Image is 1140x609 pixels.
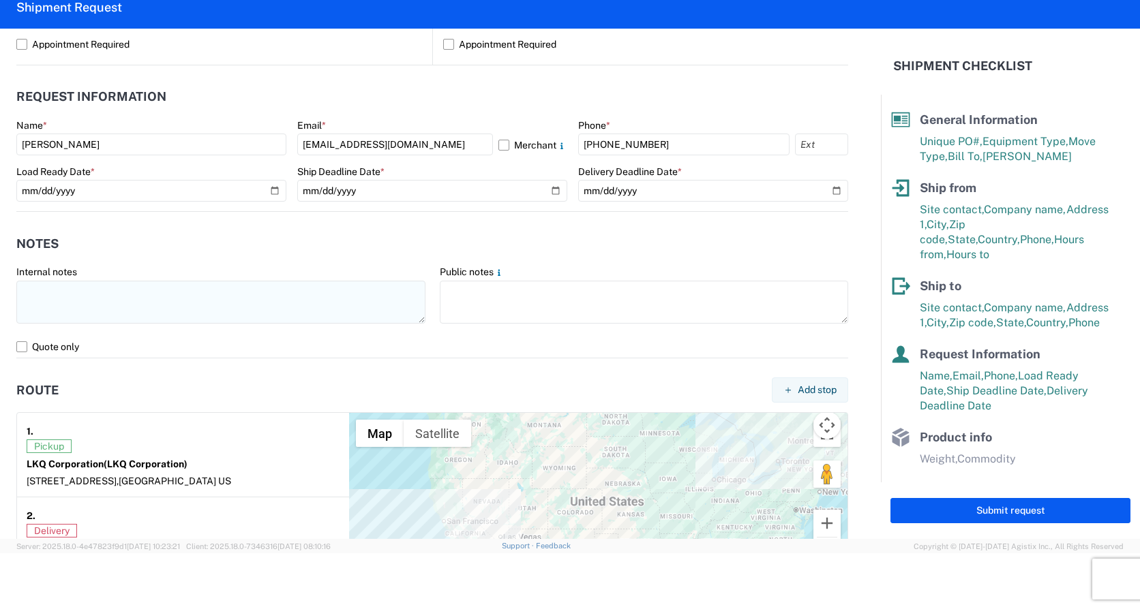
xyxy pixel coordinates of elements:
[920,301,984,314] span: Site contact,
[948,233,978,246] span: State,
[27,524,77,537] span: Delivery
[297,166,385,178] label: Ship Deadline Date
[440,266,505,278] label: Public notes
[978,233,1020,246] span: Country,
[578,166,682,178] label: Delivery Deadline Date
[119,475,231,486] span: [GEOGRAPHIC_DATA] US
[502,542,536,550] a: Support
[914,540,1124,552] span: Copyright © [DATE]-[DATE] Agistix Inc., All Rights Reserved
[920,430,992,444] span: Product info
[920,181,976,195] span: Ship from
[920,347,1040,361] span: Request Information
[16,33,422,55] label: Appointment Required
[920,452,957,465] span: Weight,
[949,316,996,329] span: Zip code,
[893,58,1032,74] h2: Shipment Checklist
[813,411,841,439] button: Map camera controls
[186,542,331,550] span: Client: 2025.18.0-7346316
[443,33,848,55] label: Appointment Required
[16,542,180,550] span: Server: 2025.18.0-4e47823f9d1
[127,542,180,550] span: [DATE] 10:23:21
[948,150,982,163] span: Bill To,
[798,384,837,396] span: Add stop
[1068,316,1100,329] span: Phone
[920,279,961,293] span: Ship to
[982,150,1072,163] span: [PERSON_NAME]
[16,237,59,251] h2: Notes
[404,420,471,447] button: Show satellite imagery
[813,510,841,537] button: Zoom in
[536,542,571,550] a: Feedback
[277,542,331,550] span: [DATE] 08:10:16
[16,119,47,131] label: Name
[104,458,187,469] span: (LKQ Corporation)
[27,439,72,453] span: Pickup
[982,135,1068,148] span: Equipment Type,
[356,420,404,447] button: Show street map
[813,537,841,565] button: Zoom out
[920,203,984,216] span: Site contact,
[16,166,95,178] label: Load Ready Date
[498,134,567,155] label: Merchant
[27,458,187,469] strong: LKQ Corporation
[16,384,59,397] h2: Route
[946,248,989,261] span: Hours to
[920,369,952,382] span: Name,
[920,112,1038,127] span: General Information
[1026,316,1068,329] span: Country,
[996,316,1026,329] span: State,
[578,119,610,131] label: Phone
[984,203,1066,216] span: Company name,
[927,218,949,231] span: City,
[1020,233,1054,246] span: Phone,
[946,384,1047,397] span: Ship Deadline Date,
[772,377,848,403] button: Add stop
[27,507,35,524] strong: 2.
[984,369,1018,382] span: Phone,
[27,475,119,486] span: [STREET_ADDRESS],
[957,452,1016,465] span: Commodity
[890,498,1130,523] button: Submit request
[927,316,949,329] span: City,
[813,460,841,488] button: Drag Pegman onto the map to open Street View
[920,135,982,148] span: Unique PO#,
[27,422,33,439] strong: 1.
[952,369,984,382] span: Email,
[795,134,848,155] input: Ext
[984,301,1066,314] span: Company name,
[16,266,77,278] label: Internal notes
[16,90,166,104] h2: Request Information
[297,119,326,131] label: Email
[16,336,848,358] label: Quote only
